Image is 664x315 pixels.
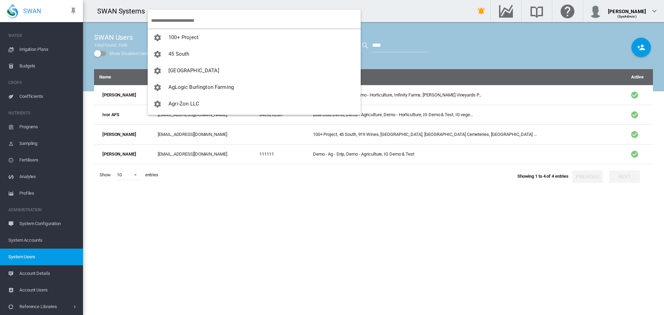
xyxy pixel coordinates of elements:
md-icon: icon-cog [153,83,162,92]
span: 100+ Project [168,34,199,40]
span: 45 South [168,51,189,57]
button: You have 'Admin' permissions to Agri-Zon LLC [148,95,361,112]
button: You have 'Admin' permissions to Adelaide High School [148,62,361,79]
md-icon: icon-cog [153,34,162,42]
md-icon: icon-cog [153,100,162,108]
button: You have 'Admin' permissions to 45 South [148,46,361,62]
button: You have 'Admin' permissions to AgLogic Burlington Farming [148,79,361,95]
button: You have 'Admin' permissions to AgriLand Farming [148,112,361,129]
span: AgLogic Burlington Farming [168,84,234,90]
md-icon: icon-cog [153,67,162,75]
span: Agri-Zon LLC [168,101,199,107]
span: [GEOGRAPHIC_DATA] [168,67,219,74]
button: You have 'Admin' permissions to 100+ Project [148,29,361,46]
md-icon: icon-cog [153,50,162,58]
